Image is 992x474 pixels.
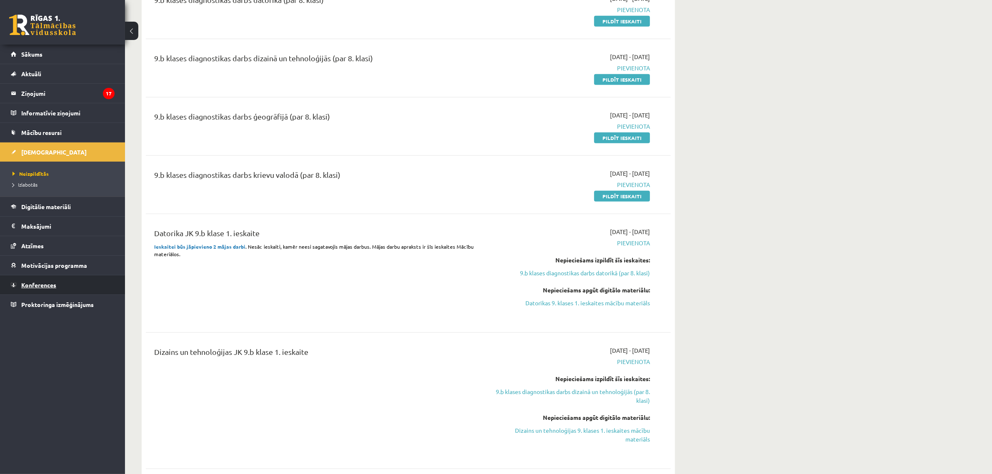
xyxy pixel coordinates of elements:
span: Pievienota [493,122,650,131]
a: Pildīt ieskaiti [594,132,650,143]
span: Proktoringa izmēģinājums [21,301,94,308]
span: Konferences [21,281,56,289]
div: 9.b klases diagnostikas darbs krievu valodā (par 8. klasi) [154,169,480,185]
a: Maksājumi [11,217,115,236]
legend: Informatīvie ziņojumi [21,103,115,122]
div: Nepieciešams apgūt digitālo materiālu: [493,413,650,422]
span: [DATE] - [DATE] [610,169,650,178]
a: Proktoringa izmēģinājums [11,295,115,314]
a: Izlabotās [12,181,117,188]
div: Datorika JK 9.b klase 1. ieskaite [154,227,480,243]
span: Mācību resursi [21,129,62,136]
span: Pievienota [493,64,650,72]
span: Digitālie materiāli [21,203,71,210]
span: . Nesāc ieskaiti, kamēr neesi sagatavojis mājas darbus. Mājas darbu apraksts ir šīs ieskaites Māc... [154,243,474,257]
legend: Maksājumi [21,217,115,236]
div: Nepieciešams izpildīt šīs ieskaites: [493,256,650,264]
div: 9.b klases diagnostikas darbs dizainā un tehnoloģijās (par 8. klasi) [154,52,480,68]
a: Pildīt ieskaiti [594,16,650,27]
a: Neizpildītās [12,170,117,177]
span: Atzīmes [21,242,44,249]
span: Pievienota [493,180,650,189]
a: Rīgas 1. Tālmācības vidusskola [9,15,76,35]
span: Neizpildītās [12,170,49,177]
a: Pildīt ieskaiti [594,191,650,202]
a: 9.b klases diagnostikas darbs datorikā (par 8. klasi) [493,269,650,277]
a: 9.b klases diagnostikas darbs dizainā un tehnoloģijās (par 8. klasi) [493,387,650,405]
span: [DATE] - [DATE] [610,52,650,61]
div: Nepieciešams apgūt digitālo materiālu: [493,286,650,294]
a: Aktuāli [11,64,115,83]
span: Izlabotās [12,181,37,188]
span: [DATE] - [DATE] [610,227,650,236]
a: Ziņojumi17 [11,84,115,103]
a: Dizains un tehnoloģijas 9. klases 1. ieskaites mācību materiāls [493,426,650,444]
a: Digitālie materiāli [11,197,115,216]
div: 9.b klases diagnostikas darbs ģeogrāfijā (par 8. klasi) [154,111,480,126]
a: Pildīt ieskaiti [594,74,650,85]
a: Mācību resursi [11,123,115,142]
legend: Ziņojumi [21,84,115,103]
span: [DATE] - [DATE] [610,346,650,355]
div: Nepieciešams izpildīt šīs ieskaites: [493,374,650,383]
a: [DEMOGRAPHIC_DATA] [11,142,115,162]
i: 17 [103,88,115,99]
span: [DEMOGRAPHIC_DATA] [21,148,87,156]
span: Pievienota [493,357,650,366]
span: Pievienota [493,5,650,14]
a: Atzīmes [11,236,115,255]
a: Informatīvie ziņojumi [11,103,115,122]
a: Konferences [11,275,115,294]
span: Motivācijas programma [21,262,87,269]
span: Sākums [21,50,42,58]
span: [DATE] - [DATE] [610,111,650,120]
span: Aktuāli [21,70,41,77]
a: Motivācijas programma [11,256,115,275]
strong: Ieskaitei būs jāpievieno 2 mājas darbi [154,243,245,250]
a: Datorikas 9. klases 1. ieskaites mācību materiāls [493,299,650,307]
a: Sākums [11,45,115,64]
div: Dizains un tehnoloģijas JK 9.b klase 1. ieskaite [154,346,480,362]
span: Pievienota [493,239,650,247]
